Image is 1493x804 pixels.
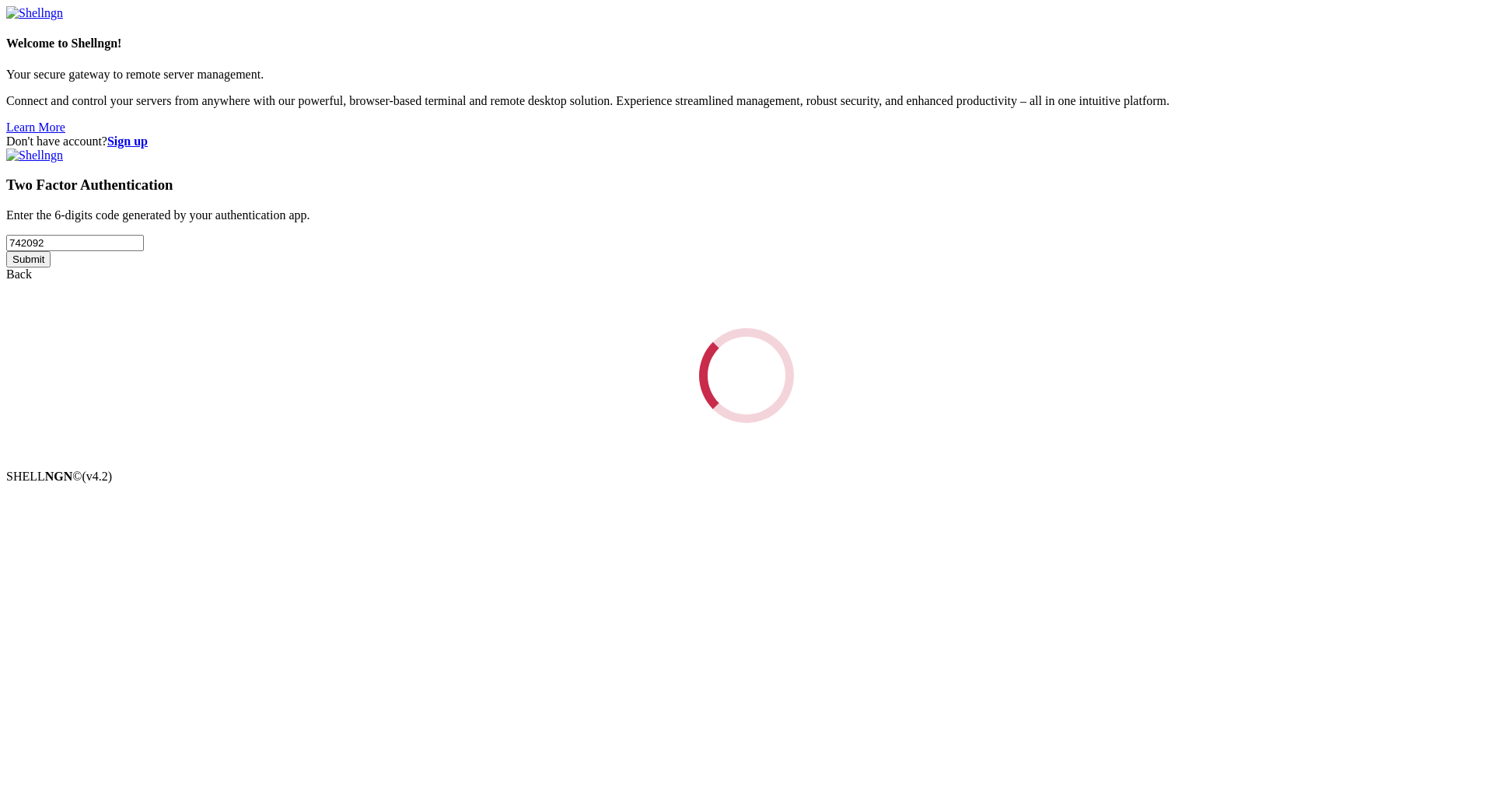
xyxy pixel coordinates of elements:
a: Learn More [6,121,65,134]
img: Shellngn [6,149,63,163]
span: 4.2.0 [82,470,113,483]
input: Submit [6,251,51,267]
a: Sign up [107,135,148,148]
p: Enter the 6-digits code generated by your authentication app. [6,208,1487,222]
p: Connect and control your servers from anywhere with our powerful, browser-based terminal and remo... [6,94,1487,108]
h3: Two Factor Authentication [6,177,1487,194]
span: SHELL © [6,470,112,483]
div: Loading... [694,323,798,427]
h4: Welcome to Shellngn! [6,37,1487,51]
input: Two factor code [6,235,144,251]
a: Back [6,267,32,281]
p: Your secure gateway to remote server management. [6,68,1487,82]
img: Shellngn [6,6,63,20]
div: Don't have account? [6,135,1487,149]
b: NGN [45,470,73,483]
